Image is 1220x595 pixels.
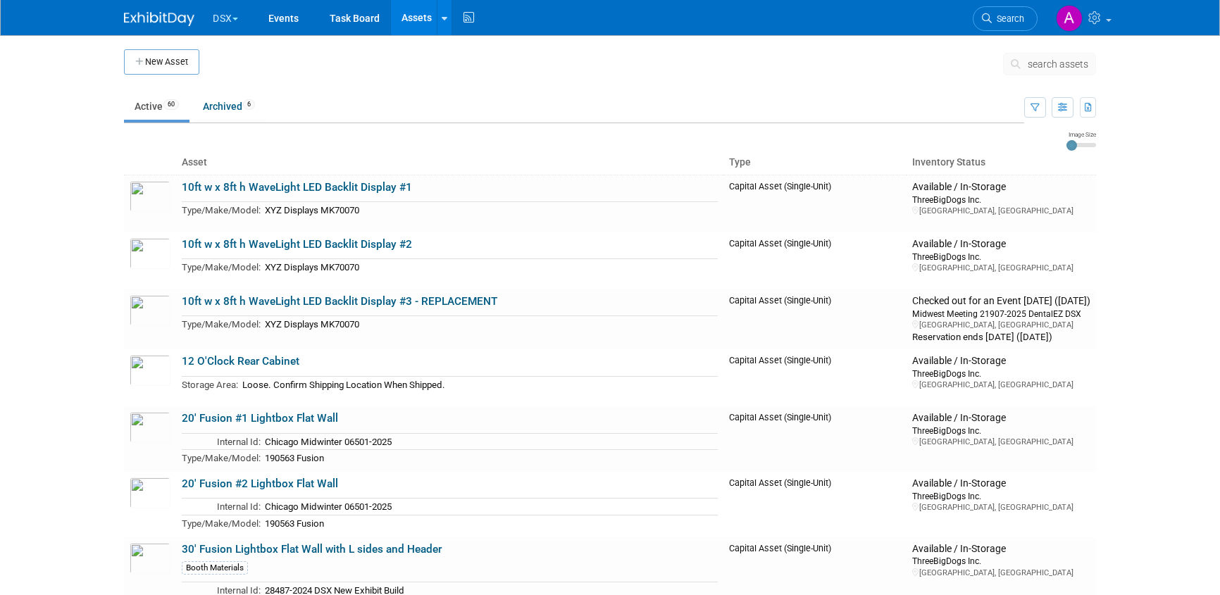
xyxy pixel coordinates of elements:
[723,151,907,175] th: Type
[243,99,255,110] span: 6
[261,499,718,515] td: Chicago Midwinter 06501-2025
[192,93,266,120] a: Archived6
[723,472,907,537] td: Capital Asset (Single-Unit)
[261,515,718,532] td: 190563 Fusion
[912,295,1090,308] div: Checked out for an Event [DATE] ([DATE])
[912,477,1090,490] div: Available / In-Storage
[912,238,1090,251] div: Available / In-Storage
[182,355,299,368] a: 12 O'Clock Rear Cabinet
[912,437,1090,447] div: [GEOGRAPHIC_DATA], [GEOGRAPHIC_DATA]
[182,259,261,275] td: Type/Make/Model:
[182,202,261,218] td: Type/Make/Model:
[182,316,261,332] td: Type/Make/Model:
[723,349,907,406] td: Capital Asset (Single-Unit)
[1028,58,1088,70] span: search assets
[182,181,412,194] a: 10ft w x 8ft h WaveLight LED Backlit Display #1
[912,206,1090,216] div: [GEOGRAPHIC_DATA], [GEOGRAPHIC_DATA]
[912,308,1090,320] div: Midwest Meeting 21907-2025 DentalEZ DSX
[1066,130,1096,139] div: Image Size
[182,499,261,515] td: Internal Id:
[912,380,1090,390] div: [GEOGRAPHIC_DATA], [GEOGRAPHIC_DATA]
[912,425,1090,437] div: ThreeBigDogs Inc.
[182,433,261,450] td: Internal Id:
[182,380,238,390] span: Storage Area:
[912,355,1090,368] div: Available / In-Storage
[261,450,718,466] td: 190563 Fusion
[261,316,718,332] td: XYZ Displays MK70070
[182,295,497,308] a: 10ft w x 8ft h WaveLight LED Backlit Display #3 - REPLACEMENT
[163,99,179,110] span: 60
[912,320,1090,330] div: [GEOGRAPHIC_DATA], [GEOGRAPHIC_DATA]
[261,202,718,218] td: XYZ Displays MK70070
[912,194,1090,206] div: ThreeBigDogs Inc.
[124,93,189,120] a: Active60
[124,12,194,26] img: ExhibitDay
[912,568,1090,578] div: [GEOGRAPHIC_DATA], [GEOGRAPHIC_DATA]
[723,406,907,472] td: Capital Asset (Single-Unit)
[176,151,723,175] th: Asset
[238,376,718,392] td: Loose. Confirm Shipping Location When Shipped.
[973,6,1038,31] a: Search
[182,561,248,575] div: Booth Materials
[912,490,1090,502] div: ThreeBigDogs Inc.
[912,330,1090,344] div: Reservation ends [DATE] ([DATE])
[261,433,718,450] td: Chicago Midwinter 06501-2025
[182,450,261,466] td: Type/Make/Model:
[723,289,907,349] td: Capital Asset (Single-Unit)
[912,555,1090,567] div: ThreeBigDogs Inc.
[723,232,907,289] td: Capital Asset (Single-Unit)
[182,543,442,556] a: 30' Fusion Lightbox Flat Wall with L sides and Header
[182,412,338,425] a: 20' Fusion #1 Lightbox Flat Wall
[182,477,338,490] a: 20' Fusion #2 Lightbox Flat Wall
[912,543,1090,556] div: Available / In-Storage
[992,13,1024,24] span: Search
[912,251,1090,263] div: ThreeBigDogs Inc.
[912,181,1090,194] div: Available / In-Storage
[912,412,1090,425] div: Available / In-Storage
[912,263,1090,273] div: [GEOGRAPHIC_DATA], [GEOGRAPHIC_DATA]
[723,175,907,232] td: Capital Asset (Single-Unit)
[912,502,1090,513] div: [GEOGRAPHIC_DATA], [GEOGRAPHIC_DATA]
[261,259,718,275] td: XYZ Displays MK70070
[182,515,261,532] td: Type/Make/Model:
[912,368,1090,380] div: ThreeBigDogs Inc.
[182,238,412,251] a: 10ft w x 8ft h WaveLight LED Backlit Display #2
[1056,5,1083,32] img: Art Stewart
[1003,53,1096,75] button: search assets
[124,49,199,75] button: New Asset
